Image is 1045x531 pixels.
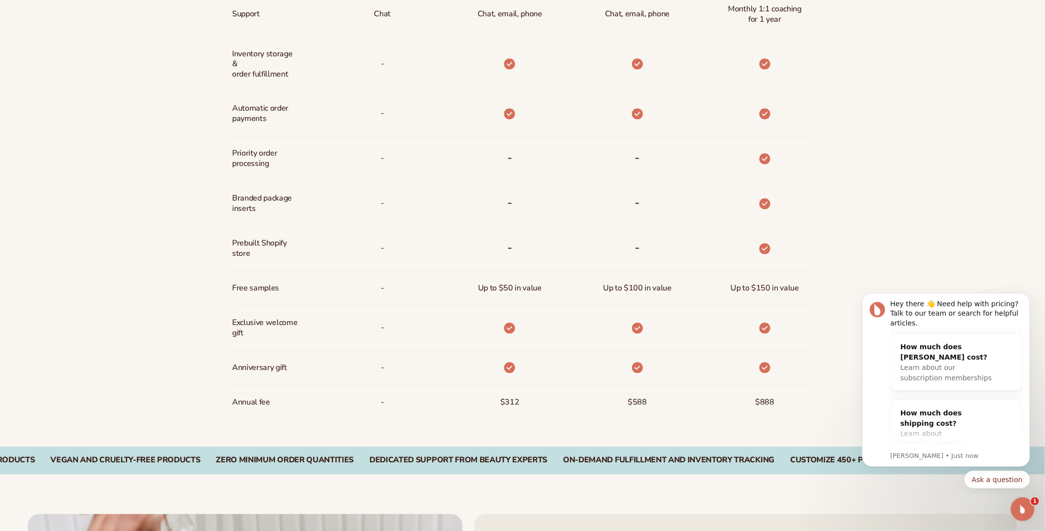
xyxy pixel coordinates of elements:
span: Branded package inserts [232,190,298,218]
b: - [635,150,640,166]
span: - [381,394,384,412]
span: Prebuilt Shopify store [232,235,298,263]
div: Vegan and Cruelty-Free Products [50,456,200,465]
span: - [381,359,384,377]
span: $588 [628,394,647,412]
b: - [635,240,640,256]
p: Chat [374,5,391,23]
span: - [381,319,384,337]
span: $888 [756,394,775,412]
div: On-Demand Fulfillment and Inventory Tracking [563,456,774,465]
p: - [381,55,384,73]
span: Up to $50 in value [478,280,542,298]
div: Dedicated Support From Beauty Experts [369,456,547,465]
span: Automatic order payments [232,100,298,128]
span: - [381,240,384,258]
b: - [508,195,513,211]
b: - [508,150,513,166]
span: 1 [1031,497,1039,505]
div: CUSTOMIZE 450+ PRODUCTS [790,456,901,465]
span: Free samples [232,280,279,298]
span: Chat, email, phone [605,5,670,23]
span: Annual fee [232,394,270,412]
b: - [508,240,513,256]
span: Up to $100 in value [603,280,672,298]
span: Support [232,5,260,23]
span: - [381,280,384,298]
iframe: Intercom live chat [1011,497,1035,521]
span: Priority order processing [232,145,298,173]
span: Up to $150 in value [730,280,799,298]
p: Chat, email, phone [478,5,542,23]
iframe: Intercom notifications message [847,284,1045,494]
span: Exclusive welcome gift [232,314,298,343]
span: - [381,195,384,213]
span: $312 [500,394,520,412]
div: Zero Minimum Order QuantitieS [216,456,354,465]
span: Anniversary gift [232,359,287,377]
b: - [635,195,640,211]
span: - [381,105,384,123]
span: Inventory storage & order fulfillment [232,45,298,83]
span: - [381,150,384,168]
